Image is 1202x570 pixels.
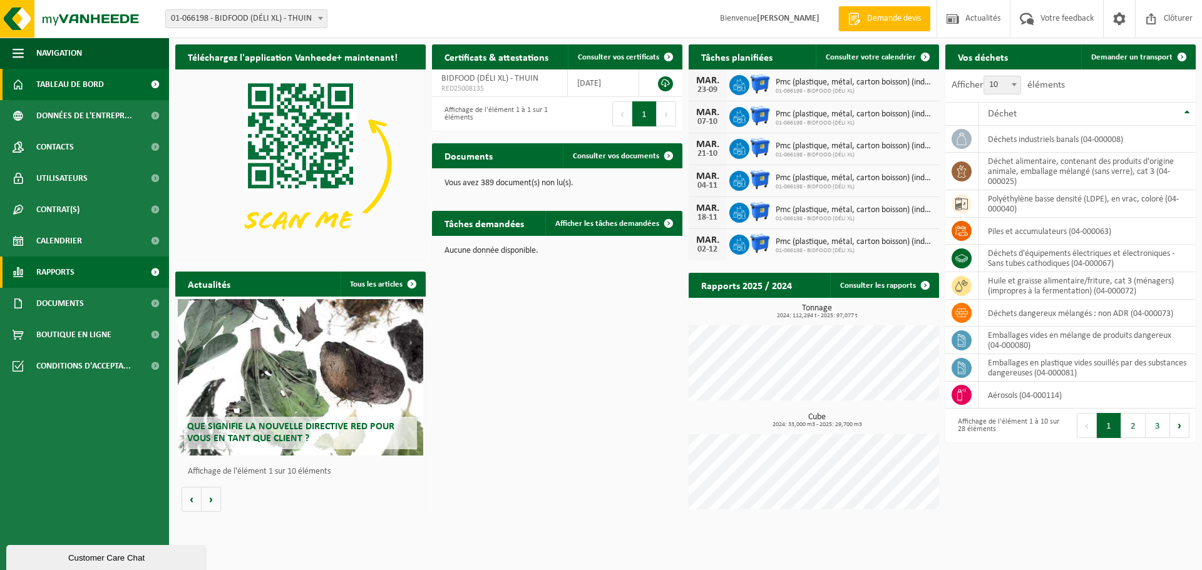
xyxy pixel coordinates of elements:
[36,350,131,382] span: Conditions d'accepta...
[563,143,681,168] a: Consulter vos documents
[952,412,1064,439] div: Affichage de l'élément 1 à 10 sur 28 éléments
[816,44,938,69] a: Consulter votre calendrier
[1077,413,1097,438] button: Previous
[1097,413,1121,438] button: 1
[864,13,924,25] span: Demande devis
[776,141,933,151] span: Pmc (plastique, métal, carton boisson) (industriel)
[695,171,720,181] div: MAR.
[984,76,1021,94] span: 10
[340,272,424,297] a: Tous les articles
[776,173,933,183] span: Pmc (plastique, métal, carton boisson) (industriel)
[36,100,132,131] span: Données de l'entrepr...
[695,76,720,86] div: MAR.
[695,422,939,428] span: 2024: 33,000 m3 - 2025: 29,700 m3
[188,467,419,476] p: Affichage de l'élément 1 sur 10 éléments
[438,100,551,128] div: Affichage de l'élément 1 à 1 sur 1 éléments
[695,203,720,213] div: MAR.
[695,118,720,126] div: 07-10
[441,74,538,83] span: BIDFOOD (DÉLI XL) - THUIN
[555,220,659,228] span: Afficher les tâches demandées
[166,10,327,28] span: 01-066198 - BIDFOOD (DÉLI XL) - THUIN
[165,9,327,28] span: 01-066198 - BIDFOOD (DÉLI XL) - THUIN
[979,272,1196,300] td: huile et graisse alimentaire/friture, cat 3 (ménagers)(impropres à la fermentation) (04-000072)
[776,183,933,191] span: 01-066198 - BIDFOOD (DÉLI XL)
[36,225,82,257] span: Calendrier
[776,78,933,88] span: Pmc (plastique, métal, carton boisson) (industriel)
[826,53,916,61] span: Consulter votre calendrier
[776,205,933,215] span: Pmc (plastique, métal, carton boisson) (industriel)
[1146,413,1170,438] button: 3
[776,120,933,127] span: 01-066198 - BIDFOOD (DÉLI XL)
[979,190,1196,218] td: polyéthylène basse densité (LDPE), en vrac, coloré (04-000040)
[36,288,84,319] span: Documents
[695,213,720,222] div: 18-11
[441,84,558,94] span: RED25008135
[945,44,1020,69] h2: Vos déchets
[952,80,1065,90] label: Afficher éléments
[776,237,933,247] span: Pmc (plastique, métal, carton boisson) (industriel)
[568,44,681,69] a: Consulter vos certificats
[1091,53,1173,61] span: Demander un transport
[749,73,771,94] img: WB-1100-HPE-BE-01
[979,153,1196,190] td: déchet alimentaire, contenant des produits d'origine animale, emballage mélangé (sans verre), cat...
[202,487,221,512] button: Volgende
[695,150,720,158] div: 21-10
[695,413,939,428] h3: Cube
[36,194,80,225] span: Contrat(s)
[36,319,111,350] span: Boutique en ligne
[695,108,720,118] div: MAR.
[749,105,771,126] img: WB-1100-HPE-BE-01
[1081,44,1194,69] a: Demander un transport
[632,101,657,126] button: 1
[988,109,1017,119] span: Déchet
[838,6,930,31] a: Demande devis
[979,245,1196,272] td: déchets d'équipements électriques et électroniques - Sans tubes cathodiques (04-000067)
[695,86,720,94] div: 23-09
[578,53,659,61] span: Consulter vos certificats
[187,422,394,444] span: Que signifie la nouvelle directive RED pour vous en tant que client ?
[776,247,933,255] span: 01-066198 - BIDFOOD (DÉLI XL)
[36,163,88,194] span: Utilisateurs
[979,126,1196,153] td: déchets industriels banals (04-000008)
[6,542,209,570] iframe: chat widget
[776,215,933,223] span: 01-066198 - BIDFOOD (DÉLI XL)
[1170,413,1189,438] button: Next
[689,44,785,69] h2: Tâches planifiées
[568,69,639,97] td: [DATE]
[612,101,632,126] button: Previous
[444,247,670,255] p: Aucune donnée disponible.
[979,327,1196,354] td: emballages vides en mélange de produits dangereux (04-000080)
[749,137,771,158] img: WB-1100-HPE-BE-01
[36,257,74,288] span: Rapports
[979,354,1196,382] td: emballages en plastique vides souillés par des substances dangereuses (04-000081)
[175,69,426,257] img: Download de VHEPlus App
[979,382,1196,409] td: aérosols (04-000114)
[695,235,720,245] div: MAR.
[573,152,659,160] span: Consulter vos documents
[175,272,243,296] h2: Actualités
[432,143,505,168] h2: Documents
[695,313,939,319] span: 2024: 112,294 t - 2025: 97,077 t
[757,14,819,23] strong: [PERSON_NAME]
[36,131,74,163] span: Contacts
[776,151,933,159] span: 01-066198 - BIDFOOD (DÉLI XL)
[178,299,423,455] a: Que signifie la nouvelle directive RED pour vous en tant que client ?
[432,211,537,235] h2: Tâches demandées
[432,44,561,69] h2: Certificats & attestations
[689,273,804,297] h2: Rapports 2025 / 2024
[979,218,1196,245] td: Piles et accumulateurs (04-000063)
[175,44,410,69] h2: Téléchargez l'application Vanheede+ maintenant!
[749,169,771,190] img: WB-1100-HPE-BE-01
[695,304,939,319] h3: Tonnage
[979,300,1196,327] td: déchets dangereux mélangés : non ADR (04-000073)
[695,181,720,190] div: 04-11
[182,487,202,512] button: Vorige
[695,245,720,254] div: 02-12
[695,140,720,150] div: MAR.
[984,76,1020,94] span: 10
[776,88,933,95] span: 01-066198 - BIDFOOD (DÉLI XL)
[830,273,938,298] a: Consulter les rapports
[749,233,771,254] img: WB-1100-HPE-BE-01
[776,109,933,120] span: Pmc (plastique, métal, carton boisson) (industriel)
